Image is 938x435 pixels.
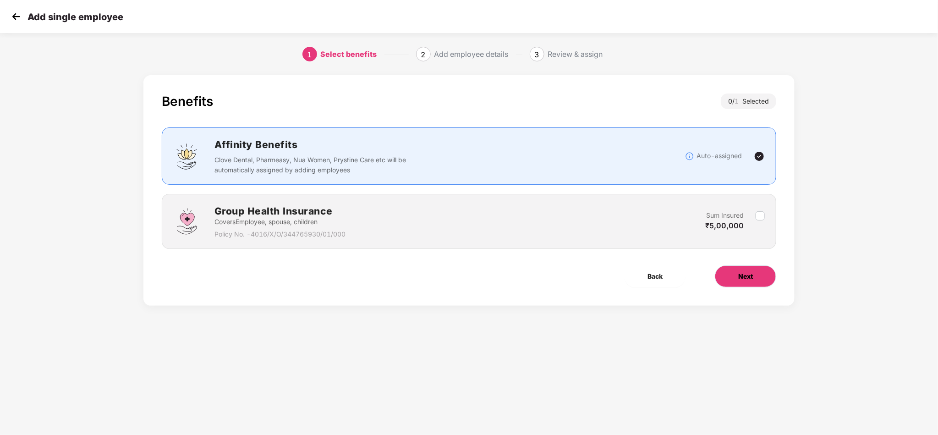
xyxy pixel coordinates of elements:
p: Add single employee [27,11,123,22]
span: 1 [307,50,312,59]
p: Policy No. - 4016/X/O/344765930/01/000 [214,229,346,239]
span: Back [647,271,663,281]
div: Add employee details [434,47,509,61]
img: svg+xml;base64,PHN2ZyBpZD0iVGljay0yNHgyNCIgeG1sbnM9Imh0dHA6Ly93d3cudzMub3JnLzIwMDAvc3ZnIiB3aWR0aD... [754,151,765,162]
span: ₹5,00,000 [705,221,744,230]
div: 0 / Selected [721,94,776,109]
p: Sum Insured [706,210,744,220]
div: Benefits [162,94,213,109]
button: Back [625,265,686,287]
img: svg+xml;base64,PHN2ZyBpZD0iR3JvdXBfSGVhbHRoX0luc3VyYW5jZSIgZGF0YS1uYW1lPSJHcm91cCBIZWFsdGggSW5zdX... [173,208,201,235]
h2: Affinity Benefits [214,137,543,152]
span: 2 [421,50,426,59]
p: Auto-assigned [697,151,742,161]
p: Covers Employee, spouse, children [214,217,346,227]
img: svg+xml;base64,PHN2ZyBpZD0iSW5mb18tXzMyeDMyIiBkYXRhLW5hbWU9IkluZm8gLSAzMngzMiIgeG1sbnM9Imh0dHA6Ly... [685,152,694,161]
span: 1 [735,97,742,105]
span: 3 [535,50,539,59]
div: Review & assign [548,47,603,61]
span: Next [738,271,753,281]
p: Clove Dental, Pharmeasy, Nua Women, Prystine Care etc will be automatically assigned by adding em... [214,155,412,175]
button: Next [715,265,776,287]
img: svg+xml;base64,PHN2ZyB4bWxucz0iaHR0cDovL3d3dy53My5vcmcvMjAwMC9zdmciIHdpZHRoPSIzMCIgaGVpZ2h0PSIzMC... [9,10,23,23]
div: Select benefits [321,47,377,61]
h2: Group Health Insurance [214,204,346,219]
img: svg+xml;base64,PHN2ZyBpZD0iQWZmaW5pdHlfQmVuZWZpdHMiIGRhdGEtbmFtZT0iQWZmaW5pdHkgQmVuZWZpdHMiIHhtbG... [173,143,201,170]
